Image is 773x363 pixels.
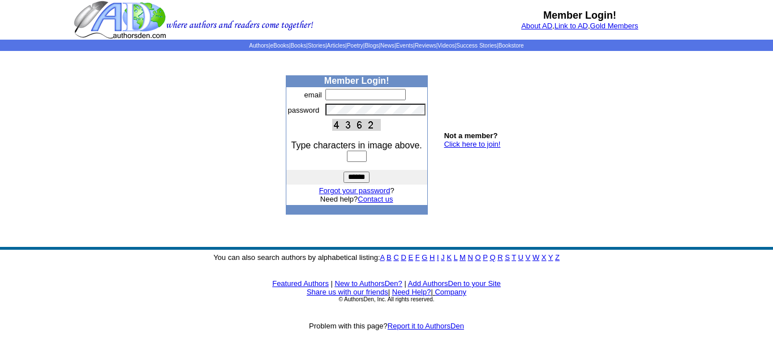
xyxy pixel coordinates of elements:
[483,253,487,262] a: P
[499,42,524,49] a: Bookstore
[542,253,547,262] a: X
[415,253,420,262] a: F
[327,42,346,49] a: Articles
[401,253,406,262] a: D
[441,253,445,262] a: J
[408,279,501,288] a: Add AuthorsDen to your Site
[388,322,464,330] a: Report it to AuthorsDen
[380,42,394,49] a: News
[505,253,510,262] a: S
[291,140,422,150] font: Type characters in image above.
[380,253,385,262] a: A
[468,253,473,262] a: N
[249,42,268,49] a: Authors
[320,195,393,203] font: Need help?
[396,42,414,49] a: Events
[454,253,458,262] a: L
[335,279,402,288] a: New to AuthorsDen?
[521,22,638,30] font: , ,
[444,140,501,148] a: Click here to join!
[437,42,454,49] a: Videos
[364,42,379,49] a: Blogs
[386,253,392,262] a: B
[319,186,394,195] font: ?
[431,288,466,296] font: |
[430,253,435,262] a: H
[456,42,497,49] a: Success Stories
[521,22,552,30] a: About AD
[555,253,560,262] a: Z
[444,131,498,140] b: Not a member?
[393,253,398,262] a: C
[319,186,390,195] a: Forgot your password
[324,76,389,86] b: Member Login!
[459,253,466,262] a: M
[392,288,431,296] a: Need Help?
[213,253,560,262] font: You can also search authors by alphabetical listing:
[446,253,452,262] a: K
[309,322,464,330] font: Problem with this page?
[548,253,553,262] a: Y
[532,253,539,262] a: W
[288,106,320,114] font: password
[526,253,531,262] a: V
[408,253,413,262] a: E
[555,22,588,30] a: Link to AD
[358,195,393,203] a: Contact us
[543,10,616,21] b: Member Login!
[489,253,495,262] a: Q
[590,22,638,30] a: Gold Members
[307,288,388,296] a: Share us with our friends
[347,42,363,49] a: Poetry
[249,42,523,49] span: | | | | | | | | | | | |
[437,253,439,262] a: I
[332,119,381,131] img: This Is CAPTCHA Image
[304,91,322,99] font: email
[270,42,289,49] a: eBooks
[272,279,329,288] a: Featured Authors
[475,253,481,262] a: O
[308,42,325,49] a: Stories
[518,253,523,262] a: U
[497,253,503,262] a: R
[415,42,436,49] a: Reviews
[338,296,434,302] font: © AuthorsDen, Inc. All rights reserved.
[388,288,390,296] font: |
[422,253,427,262] a: G
[404,279,406,288] font: |
[290,42,306,49] a: Books
[435,288,466,296] a: Company
[331,279,333,288] font: |
[512,253,516,262] a: T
